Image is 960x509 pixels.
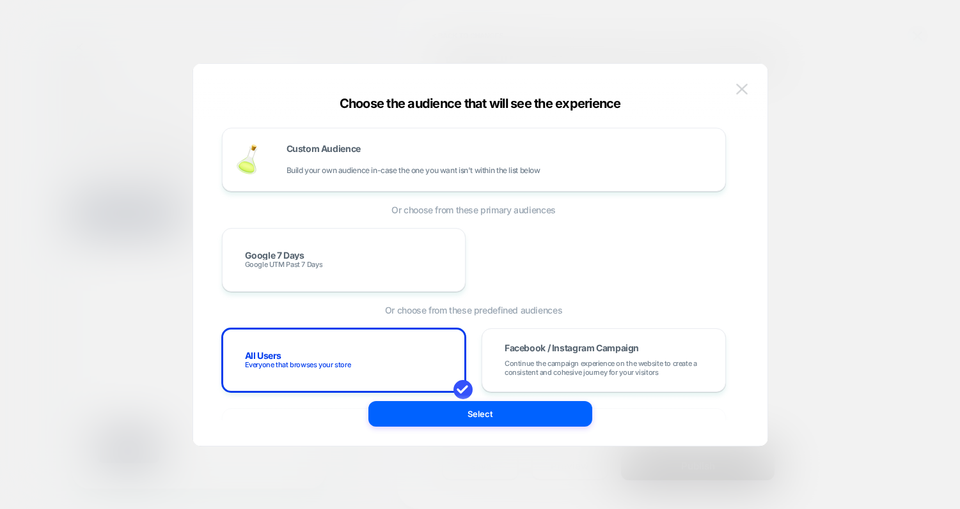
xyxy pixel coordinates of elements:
[368,401,592,427] button: Select
[736,84,748,95] img: close
[505,359,703,377] span: Continue the campaign experience on the website to create a consistent and cohesive journey for y...
[15,119,235,128] label: Yes, send me emails so i know this pre-order is back in stock.
[287,166,540,175] span: Build your own audience in-case the one you want isn't within the list below
[32,170,77,179] span: Register
[193,96,767,111] div: Choose the audience that will see the experience
[222,305,726,315] span: Or choose from these predefined audiences
[505,344,639,353] span: Facebook / Instagram Campaign
[222,204,726,215] span: Or choose from these primary audiences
